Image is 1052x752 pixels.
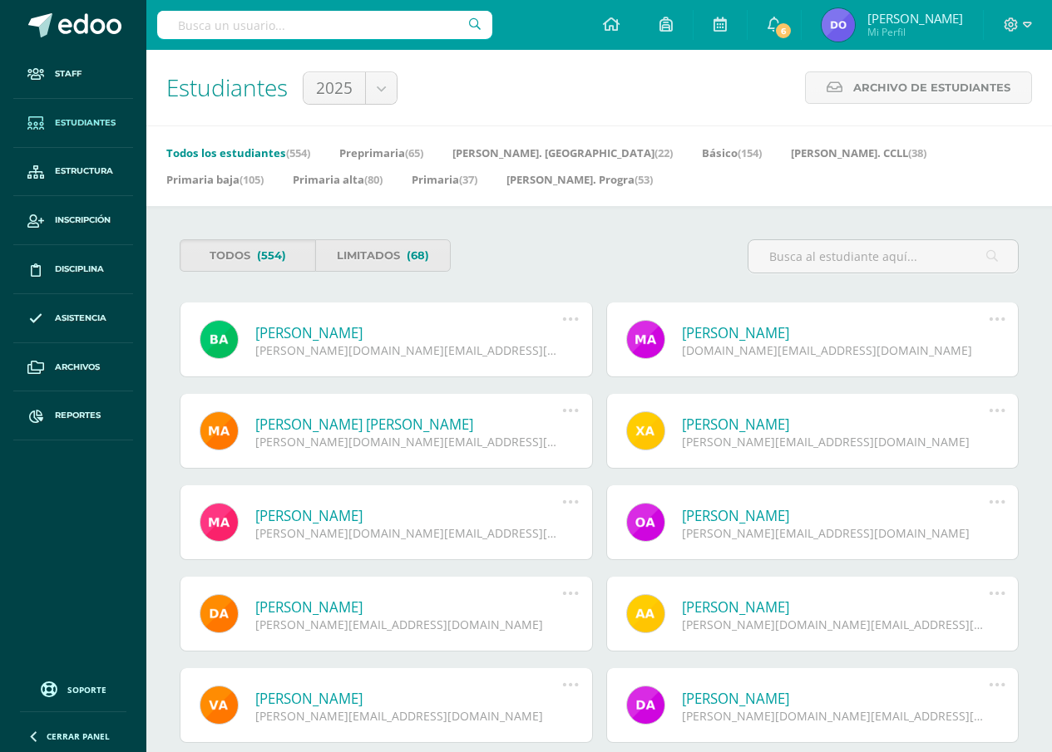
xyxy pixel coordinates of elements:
div: [PERSON_NAME][EMAIL_ADDRESS][DOMAIN_NAME] [682,434,990,450]
a: [PERSON_NAME]. CCLL(38) [791,140,926,166]
a: Limitados(68) [315,239,451,272]
div: [PERSON_NAME][EMAIL_ADDRESS][DOMAIN_NAME] [255,708,563,724]
a: Archivos [13,343,133,392]
span: Cerrar panel [47,730,110,742]
a: Preprimaria(65) [339,140,423,166]
a: [PERSON_NAME] [682,415,990,434]
a: [PERSON_NAME] [682,323,990,342]
span: Staff [55,67,81,81]
span: Reportes [55,409,101,422]
div: [DOMAIN_NAME][EMAIL_ADDRESS][DOMAIN_NAME] [682,342,990,358]
input: Busca al estudiante aquí... [748,240,1018,273]
span: (105) [240,172,264,187]
a: [PERSON_NAME] [PERSON_NAME] [255,415,563,434]
span: Archivos [55,361,100,374]
div: [PERSON_NAME][DOMAIN_NAME][EMAIL_ADDRESS][DOMAIN_NAME] [682,617,990,632]
span: (154) [738,145,762,160]
div: [PERSON_NAME][DOMAIN_NAME][EMAIL_ADDRESS][DOMAIN_NAME] [255,525,563,541]
span: Mi Perfil [867,25,963,39]
a: Staff [13,50,133,99]
a: Asistencia [13,294,133,343]
a: Archivo de Estudiantes [805,71,1032,104]
span: Estudiantes [55,116,116,130]
span: (554) [257,240,286,271]
a: Soporte [20,677,126,700]
span: Disciplina [55,263,104,276]
a: Estructura [13,148,133,197]
span: 6 [774,22,793,40]
a: Disciplina [13,245,133,294]
img: 580415d45c0d8f7ad9595d428b689caf.png [822,8,855,42]
a: Todos(554) [180,239,315,272]
span: Asistencia [55,312,106,325]
a: Primaria baja(105) [166,166,264,193]
span: Estudiantes [166,71,288,103]
a: [PERSON_NAME]. [GEOGRAPHIC_DATA](22) [452,140,673,166]
a: Inscripción [13,196,133,245]
span: (68) [407,240,429,271]
div: [PERSON_NAME][DOMAIN_NAME][EMAIL_ADDRESS][DOMAIN_NAME] [255,342,563,358]
a: Todos los estudiantes(554) [166,140,310,166]
a: Primaria(37) [412,166,477,193]
a: [PERSON_NAME] [255,689,563,708]
a: [PERSON_NAME]. Progra(53) [506,166,653,193]
a: [PERSON_NAME] [255,323,563,342]
div: [PERSON_NAME][EMAIL_ADDRESS][DOMAIN_NAME] [255,617,563,632]
span: (65) [405,145,423,160]
span: (80) [364,172,383,187]
input: Busca un usuario... [157,11,492,39]
span: [PERSON_NAME] [867,10,963,27]
span: (37) [459,172,477,187]
span: 2025 [316,72,353,104]
span: Archivo de Estudiantes [853,72,1010,103]
a: [PERSON_NAME] [255,506,563,525]
a: [PERSON_NAME] [255,597,563,617]
span: (53) [635,172,653,187]
a: Básico(154) [702,140,762,166]
a: Primaria alta(80) [293,166,383,193]
a: [PERSON_NAME] [682,597,990,617]
a: 2025 [304,72,397,104]
a: Reportes [13,391,133,440]
span: (22) [654,145,673,160]
a: [PERSON_NAME] [682,689,990,708]
span: (38) [908,145,926,160]
span: Inscripción [55,214,111,227]
span: Soporte [67,684,106,695]
a: [PERSON_NAME] [682,506,990,525]
div: [PERSON_NAME][DOMAIN_NAME][EMAIL_ADDRESS][DOMAIN_NAME] [255,434,563,450]
span: (554) [286,145,310,160]
span: Estructura [55,165,113,178]
div: [PERSON_NAME][DOMAIN_NAME][EMAIL_ADDRESS][DOMAIN_NAME] [682,708,990,724]
a: Estudiantes [13,99,133,148]
div: [PERSON_NAME][EMAIL_ADDRESS][DOMAIN_NAME] [682,525,990,541]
